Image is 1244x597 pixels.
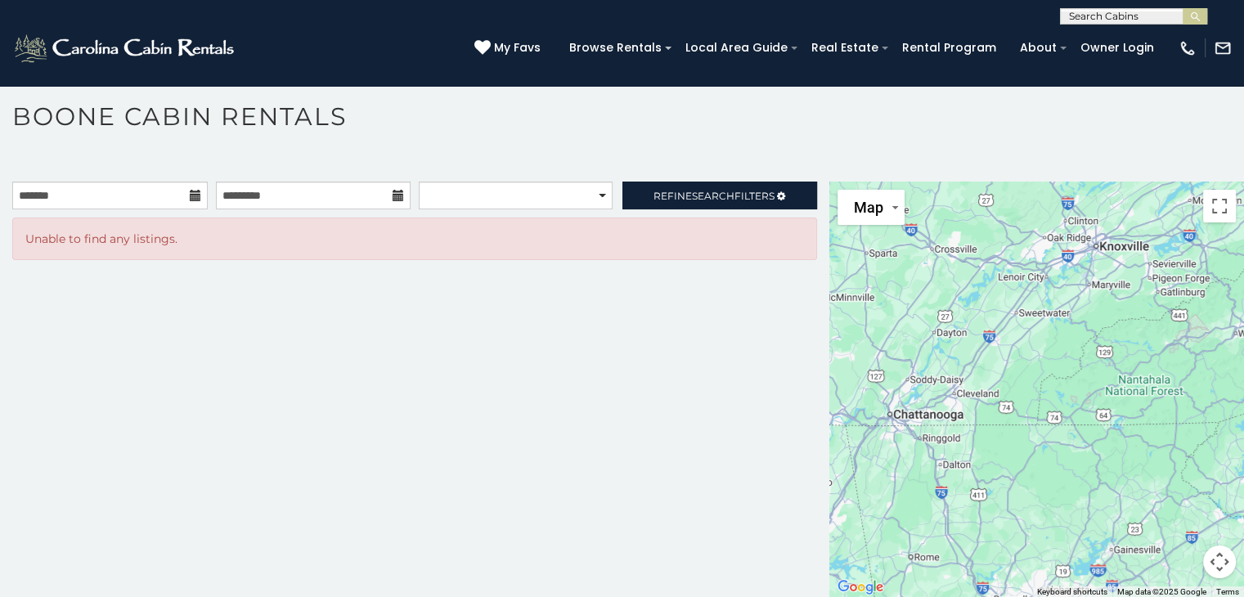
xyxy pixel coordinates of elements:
[838,190,905,225] button: Change map style
[692,190,734,202] span: Search
[1117,587,1206,596] span: Map data ©2025 Google
[653,190,775,202] span: Refine Filters
[1012,35,1065,61] a: About
[474,39,545,57] a: My Favs
[1072,35,1162,61] a: Owner Login
[494,39,541,56] span: My Favs
[25,231,804,247] p: Unable to find any listings.
[561,35,670,61] a: Browse Rentals
[1216,587,1239,596] a: Terms
[1203,545,1236,578] button: Map camera controls
[803,35,887,61] a: Real Estate
[1203,190,1236,222] button: Toggle fullscreen view
[677,35,796,61] a: Local Area Guide
[894,35,1004,61] a: Rental Program
[1214,39,1232,57] img: mail-regular-white.png
[1179,39,1197,57] img: phone-regular-white.png
[854,199,883,216] span: Map
[622,182,818,209] a: RefineSearchFilters
[12,32,239,65] img: White-1-2.png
